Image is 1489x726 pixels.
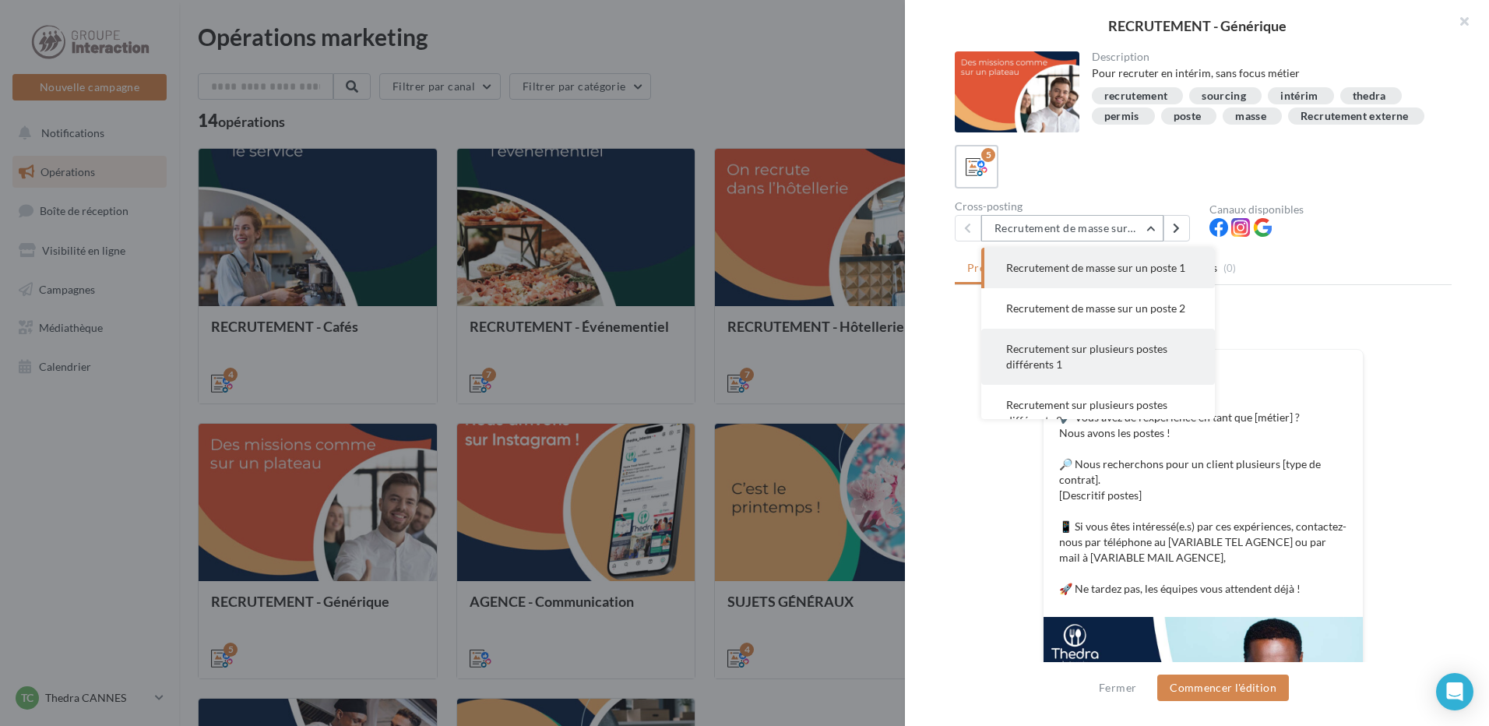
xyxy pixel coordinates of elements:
[981,385,1215,441] button: Recrutement sur plusieurs postes différents 2
[1006,301,1185,315] span: Recrutement de masse sur un poste 2
[1280,90,1318,102] div: intérim
[1353,90,1386,102] div: thedra
[981,288,1215,329] button: Recrutement de masse sur un poste 2
[1209,204,1452,215] div: Canaux disponibles
[1006,398,1167,427] span: Recrutement sur plusieurs postes différents 2
[1436,673,1473,710] div: Open Intercom Messenger
[981,148,995,162] div: 5
[955,201,1197,212] div: Cross-posting
[981,329,1215,385] button: Recrutement sur plusieurs postes différents 1
[1202,90,1246,102] div: sourcing
[1093,678,1142,697] button: Fermer
[1104,90,1168,102] div: recrutement
[1006,261,1185,274] span: Recrutement de masse sur un poste 1
[1157,675,1289,701] button: Commencer l'édition
[1059,410,1347,597] p: ✔️ Vous avez de l'expérience en tant que [métier] ? Nous avons les postes ! 🔎 Nous recherchons po...
[1223,262,1237,274] span: (0)
[1301,111,1409,122] div: Recrutement externe
[1006,342,1167,371] span: Recrutement sur plusieurs postes différents 1
[1235,111,1266,122] div: masse
[981,215,1163,241] button: Recrutement de masse sur un poste 1
[1104,111,1139,122] div: permis
[1174,111,1202,122] div: poste
[930,19,1464,33] div: RECRUTEMENT - Générique
[1092,65,1440,81] div: Pour recruter en intérim, sans focus métier
[981,248,1215,288] button: Recrutement de masse sur un poste 1
[1092,51,1440,62] div: Description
